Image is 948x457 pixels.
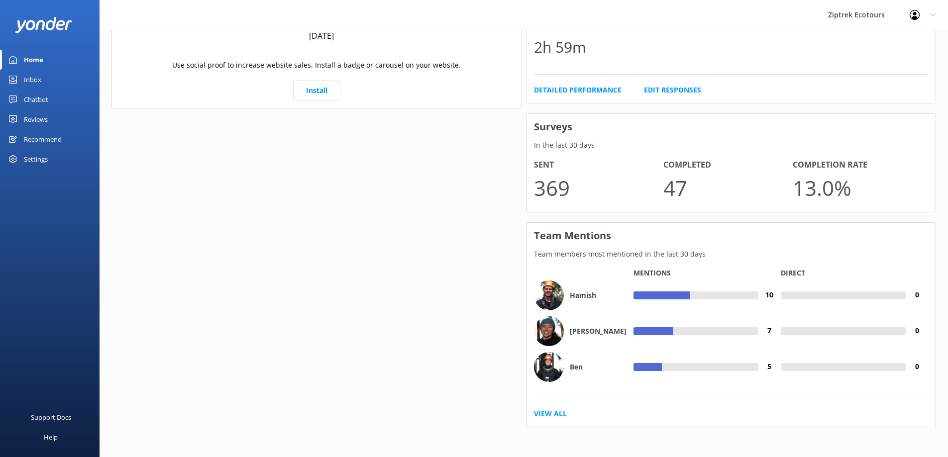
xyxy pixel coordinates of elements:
[527,114,936,140] h3: Surveys
[24,149,48,169] div: Settings
[534,159,663,172] h4: Sent
[527,249,936,260] p: Team members most mentioned in the last 30 days
[527,223,936,249] h3: Team Mentions
[527,140,936,151] p: In the last 30 days
[534,280,564,310] img: 60-1745797844.JPG
[758,325,781,336] h4: 7
[24,70,41,90] div: Inbox
[793,171,922,204] p: 13.0 %
[172,60,461,71] p: Use social proof to increase website sales. Install a badge or carousel on your website.
[570,326,627,337] h4: [PERSON_NAME]
[758,361,781,372] h4: 5
[633,268,671,277] p: Mentions
[24,50,43,70] div: Home
[293,81,340,100] a: Install
[906,325,928,336] h4: 0
[534,352,564,382] img: 60-1750636235.JPG
[663,159,793,172] h4: Completed
[24,129,62,149] div: Recommend
[906,361,928,372] h4: 0
[534,316,564,346] img: 60-1718837233.JPG
[758,289,781,300] h4: 10
[781,268,805,277] p: Direct
[534,408,567,419] a: View All
[309,30,334,41] p: [DATE]
[31,407,71,427] div: Support Docs
[15,17,72,33] img: yonder-white-logo.png
[570,290,596,301] h4: Hamish
[24,109,48,129] div: Reviews
[793,159,922,172] h4: Completion Rate
[570,362,583,372] h4: Ben
[644,85,701,95] a: Edit Responses
[663,171,793,204] p: 47
[906,289,928,300] h4: 0
[44,427,58,447] div: Help
[534,35,586,59] div: 2h 59m
[534,85,622,95] a: Detailed Performance
[24,90,48,109] div: Chatbot
[534,171,663,204] p: 369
